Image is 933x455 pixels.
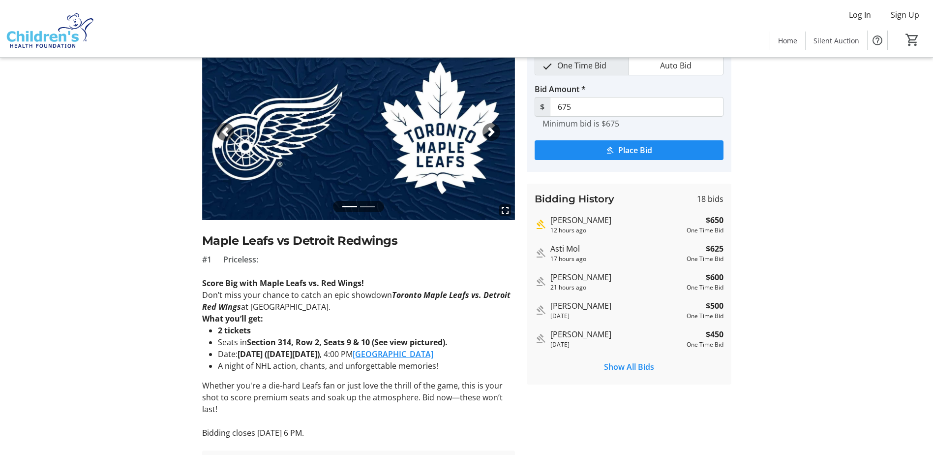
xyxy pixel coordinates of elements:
strong: $500 [706,300,723,312]
div: One Time Bid [687,312,723,321]
button: Cart [903,31,921,49]
div: [PERSON_NAME] [550,214,683,226]
span: Sign Up [891,9,919,21]
div: 21 hours ago [550,283,683,292]
mat-icon: fullscreen [499,204,511,216]
div: [DATE] [550,312,683,321]
p: Don’t miss your chance to catch an epic showdown at [GEOGRAPHIC_DATA]. [202,289,515,313]
div: [PERSON_NAME] [550,300,683,312]
div: One Time Bid [687,340,723,349]
button: Place Bid [535,140,723,160]
div: Asti Mol [550,243,683,255]
div: [DATE] [550,340,683,349]
h3: Bidding History [535,192,614,206]
div: [PERSON_NAME] [550,328,683,340]
span: One Time Bid [551,56,612,75]
a: Home [770,32,805,50]
strong: $450 [706,328,723,340]
button: Log In [841,7,879,23]
span: $ [535,97,550,117]
span: Home [778,35,797,46]
div: 12 hours ago [550,226,683,235]
span: Auto Bid [654,56,697,75]
button: Show All Bids [535,357,723,377]
mat-icon: Outbid [535,247,546,259]
img: Children's Health Foundation's Logo [6,4,93,53]
mat-icon: Highest bid [535,219,546,230]
p: Whether you're a die-hard Leafs fan or just love the thrill of the game, this is your shot to sco... [202,380,515,415]
strong: $650 [706,214,723,226]
a: [GEOGRAPHIC_DATA] [353,349,433,359]
div: 17 hours ago [550,255,683,263]
li: Date: , 4:00 PM [218,348,515,360]
span: Place Bid [618,144,652,156]
div: One Time Bid [687,255,723,263]
button: Help [868,31,887,50]
span: #1 [202,254,211,265]
button: Sign Up [883,7,927,23]
strong: Section 314, Row 2, Seats 9 & 10 (See view pictured). [247,337,448,348]
span: Log In [849,9,871,21]
strong: Score Big with Maple Leafs vs. Red Wings! [202,278,364,289]
mat-icon: Outbid [535,276,546,288]
strong: What you’ll get: [202,313,263,324]
h2: Maple Leafs vs Detroit Redwings [202,232,515,250]
div: One Time Bid [687,226,723,235]
label: Bid Amount * [535,83,586,95]
span: Priceless: [223,254,258,265]
em: Toronto Maple Leafs vs. Detroit Red Wings [202,290,511,312]
p: Bidding closes [DATE] 6 PM. [202,427,515,439]
strong: [DATE] ([DATE][DATE]) [238,349,320,359]
strong: $625 [706,243,723,255]
strong: 2 tickets [218,325,251,336]
span: Show All Bids [604,361,654,373]
span: 18 bids [697,193,723,205]
div: [PERSON_NAME] [550,271,683,283]
span: Silent Auction [813,35,859,46]
mat-icon: Outbid [535,333,546,345]
li: A night of NHL action, chants, and unforgettable memories! [218,360,515,372]
a: Silent Auction [806,32,867,50]
img: Image [202,44,515,220]
mat-icon: Outbid [535,304,546,316]
div: One Time Bid [687,283,723,292]
strong: $600 [706,271,723,283]
tr-hint: Minimum bid is $675 [542,119,619,129]
li: Seats in [218,336,515,348]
